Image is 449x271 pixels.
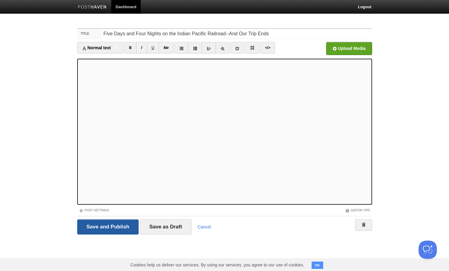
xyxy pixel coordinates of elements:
a: </> [260,42,275,54]
a: Editor Tips [345,209,370,212]
img: Posthaven-bar [78,5,107,10]
a: Cancel [198,224,211,229]
a: B [124,42,137,54]
a: Str [159,42,174,54]
input: Save as Draft [140,219,192,235]
label: Title [77,29,102,39]
input: Save and Publish [77,219,139,235]
iframe: Help Scout Beacon - Open [419,241,437,259]
del: Str [164,46,169,50]
a: Post Settings [79,209,109,212]
span: Normal text [82,45,111,50]
a: I [136,42,147,54]
button: OK [312,262,323,269]
img: pagebreak-icon.png [250,46,254,50]
span: Cookies help us deliver our services. By using our services, you agree to our use of cookies. [124,259,310,271]
a: U [147,42,159,54]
